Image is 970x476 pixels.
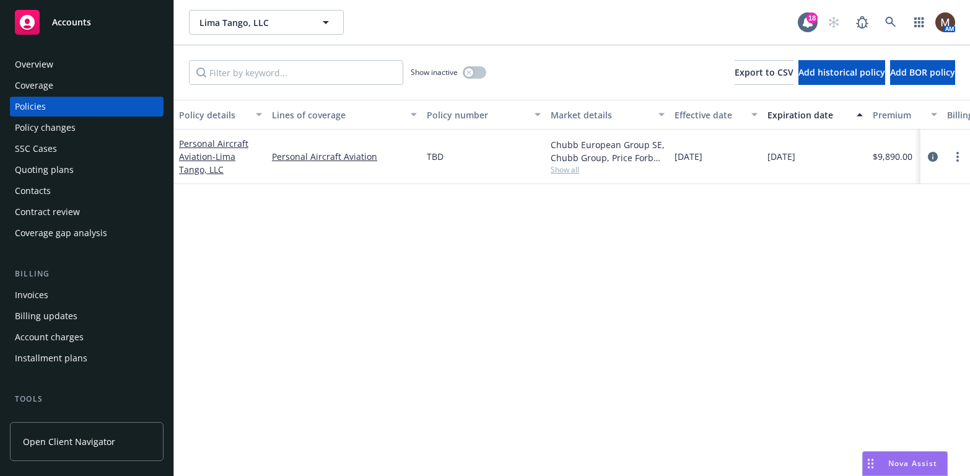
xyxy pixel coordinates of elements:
[821,10,846,35] a: Start snowing
[267,100,422,130] button: Lines of coverage
[10,97,164,117] a: Policies
[863,452,878,475] div: Drag to move
[10,76,164,95] a: Coverage
[15,118,76,138] div: Policy changes
[10,223,164,243] a: Coverage gap analysis
[10,139,164,159] a: SSC Cases
[15,97,46,117] div: Policies
[878,10,903,35] a: Search
[10,181,164,201] a: Contacts
[427,150,443,163] span: TBD
[10,160,164,180] a: Quoting plans
[179,108,248,121] div: Policy details
[179,138,248,175] a: Personal Aircraft Aviation
[10,118,164,138] a: Policy changes
[272,108,403,121] div: Lines of coverage
[675,150,702,163] span: [DATE]
[10,55,164,74] a: Overview
[15,410,68,430] div: Manage files
[427,108,527,121] div: Policy number
[850,10,875,35] a: Report a Bug
[10,410,164,430] a: Manage files
[551,108,651,121] div: Market details
[15,76,53,95] div: Coverage
[873,150,912,163] span: $9,890.00
[15,181,51,201] div: Contacts
[10,285,164,305] a: Invoices
[199,16,307,29] span: Lima Tango, LLC
[52,17,91,27] span: Accounts
[767,150,795,163] span: [DATE]
[675,108,744,121] div: Effective date
[868,100,942,130] button: Premium
[888,458,937,469] span: Nova Assist
[935,12,955,32] img: photo
[907,10,932,35] a: Switch app
[411,67,458,77] span: Show inactive
[767,108,849,121] div: Expiration date
[174,100,267,130] button: Policy details
[15,223,107,243] div: Coverage gap analysis
[15,202,80,222] div: Contract review
[925,149,940,164] a: circleInformation
[735,66,793,78] span: Export to CSV
[950,149,965,164] a: more
[15,55,53,74] div: Overview
[10,393,164,405] div: Tools
[10,348,164,368] a: Installment plans
[890,60,955,85] button: Add BOR policy
[546,100,670,130] button: Market details
[798,60,885,85] button: Add historical policy
[15,285,48,305] div: Invoices
[551,138,665,164] div: Chubb European Group SE, Chubb Group, Price Forbes & Partners
[189,60,403,85] input: Filter by keyword...
[10,327,164,347] a: Account charges
[422,100,546,130] button: Policy number
[15,306,77,326] div: Billing updates
[670,100,762,130] button: Effective date
[15,139,57,159] div: SSC Cases
[873,108,924,121] div: Premium
[10,268,164,280] div: Billing
[23,435,115,448] span: Open Client Navigator
[10,5,164,40] a: Accounts
[735,60,793,85] button: Export to CSV
[15,348,87,368] div: Installment plans
[10,202,164,222] a: Contract review
[15,327,84,347] div: Account charges
[762,100,868,130] button: Expiration date
[10,306,164,326] a: Billing updates
[551,164,665,175] span: Show all
[15,160,74,180] div: Quoting plans
[272,150,417,163] a: Personal Aircraft Aviation
[806,12,818,24] div: 18
[189,10,344,35] button: Lima Tango, LLC
[862,451,948,476] button: Nova Assist
[890,66,955,78] span: Add BOR policy
[798,66,885,78] span: Add historical policy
